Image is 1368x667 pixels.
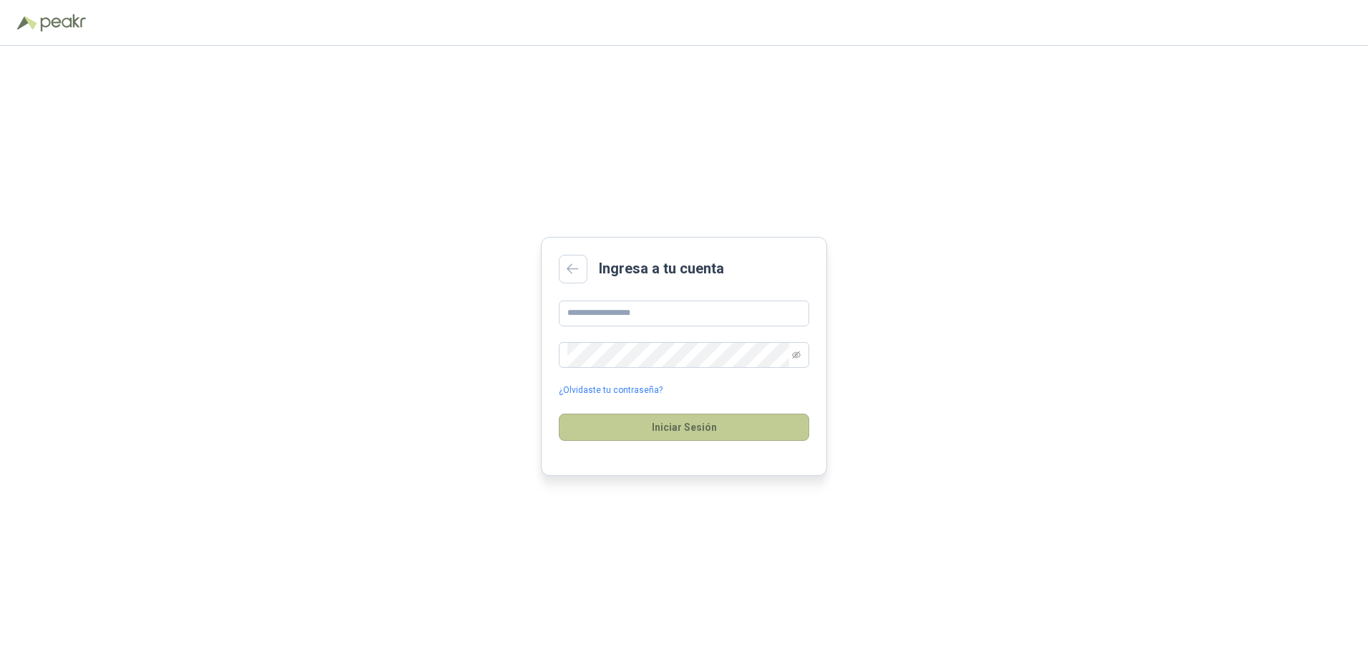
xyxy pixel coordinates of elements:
a: ¿Olvidaste tu contraseña? [559,384,663,397]
span: eye-invisible [792,351,801,359]
img: Logo [17,16,37,30]
img: Peakr [40,14,86,31]
button: Iniciar Sesión [559,414,809,441]
h2: Ingresa a tu cuenta [599,258,724,280]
